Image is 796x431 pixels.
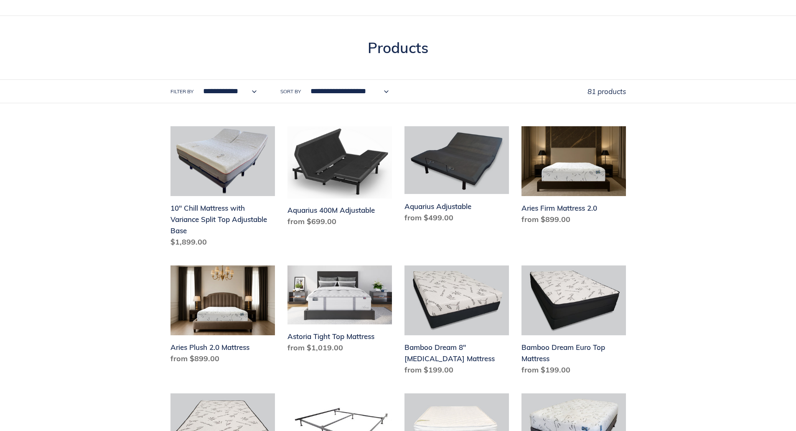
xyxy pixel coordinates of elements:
[368,38,428,57] span: Products
[521,126,626,228] a: Aries Firm Mattress 2.0
[287,126,392,230] a: Aquarius 400M Adjustable
[587,87,626,96] span: 81 products
[287,265,392,357] a: Astoria Tight Top Mattress
[404,126,509,226] a: Aquarius Adjustable
[170,126,275,251] a: 10" Chill Mattress with Variance Split Top Adjustable Base
[170,88,193,95] label: Filter by
[521,265,626,379] a: Bamboo Dream Euro Top Mattress
[280,88,301,95] label: Sort by
[170,265,275,367] a: Aries Plush 2.0 Mattress
[404,265,509,379] a: Bamboo Dream 8" Memory Foam Mattress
